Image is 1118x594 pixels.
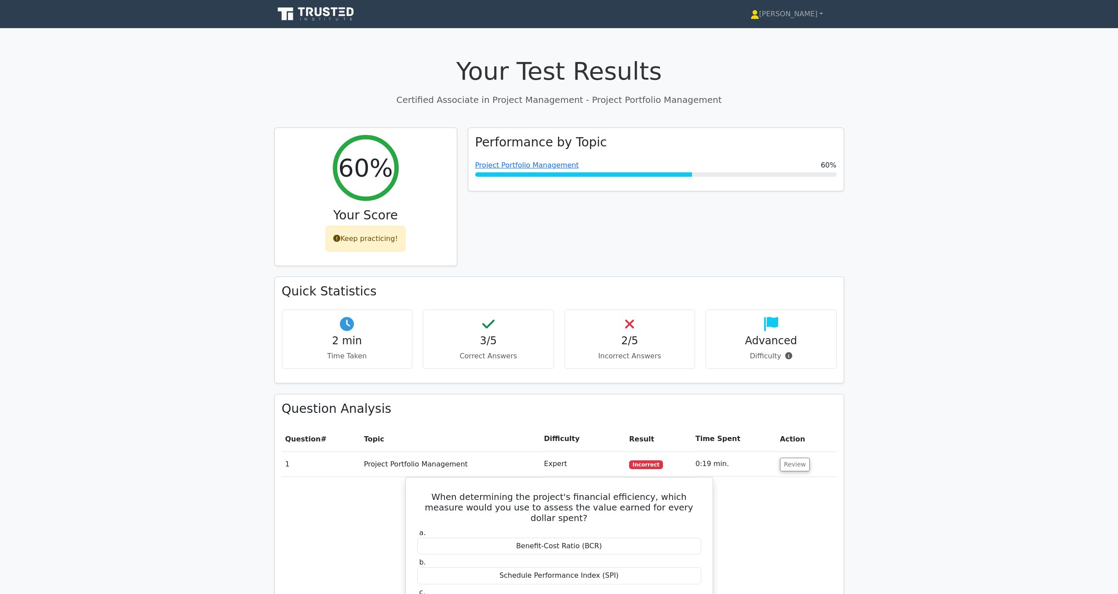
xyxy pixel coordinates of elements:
h3: Quick Statistics [282,284,837,299]
td: Expert [540,452,626,477]
h5: When determining the project's financial efficiency, which measure would you use to assess the va... [416,492,702,523]
h3: Question Analysis [282,401,837,416]
th: Time Spent [692,426,776,452]
p: Difficulty [713,351,829,361]
h1: Your Test Results [274,56,844,86]
h4: Advanced [713,335,829,347]
th: Result [626,426,692,452]
h4: 2 min [289,335,405,347]
span: 60% [821,160,837,171]
td: Project Portfolio Management [361,452,541,477]
span: Question [285,435,321,443]
span: b. [419,558,426,566]
h3: Performance by Topic [475,135,607,150]
td: 1 [282,452,361,477]
span: a. [419,528,426,537]
h2: 60% [338,153,393,182]
th: Action [776,426,836,452]
p: Time Taken [289,351,405,361]
th: Difficulty [540,426,626,452]
div: Schedule Performance Index (SPI) [417,567,701,584]
a: [PERSON_NAME] [729,5,844,23]
p: Correct Answers [430,351,546,361]
a: Project Portfolio Management [475,161,579,169]
div: Keep practicing! [326,226,405,251]
th: Topic [361,426,541,452]
th: # [282,426,361,452]
div: Benefit-Cost Ratio (BCR) [417,538,701,555]
p: Certified Associate in Project Management - Project Portfolio Management [274,93,844,106]
h3: Your Score [282,208,450,223]
span: Incorrect [629,460,663,469]
td: 0:19 min. [692,452,776,477]
button: Review [780,458,810,471]
h4: 2/5 [572,335,688,347]
p: Incorrect Answers [572,351,688,361]
h4: 3/5 [430,335,546,347]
